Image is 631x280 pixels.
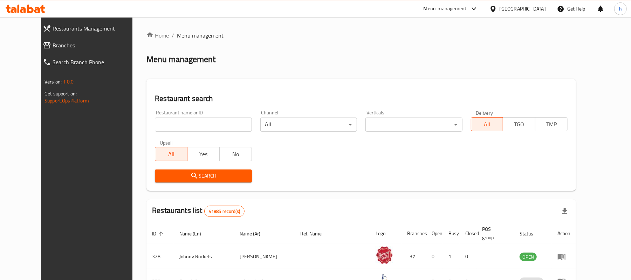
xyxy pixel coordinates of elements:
[443,223,460,244] th: Busy
[476,110,493,115] label: Delivery
[146,244,174,269] td: 328
[503,117,535,131] button: TGO
[474,119,501,129] span: All
[44,77,62,86] span: Version:
[205,208,244,215] span: 41885 record(s)
[155,169,252,182] button: Search
[44,96,89,105] a: Support.OpsPlatform
[538,119,565,129] span: TMP
[552,223,576,244] th: Action
[172,31,174,40] li: /
[460,244,476,269] td: 0
[240,229,269,238] span: Name (Ar)
[460,223,476,244] th: Closed
[520,253,537,261] div: OPEN
[155,118,252,132] input: Search for restaurant name or ID..
[301,229,331,238] span: Ref. Name
[260,118,357,132] div: All
[556,203,573,220] div: Export file
[365,118,462,132] div: ​
[535,117,568,131] button: TMP
[402,244,426,269] td: 37
[234,244,295,269] td: [PERSON_NAME]
[155,147,187,161] button: All
[152,205,245,217] h2: Restaurants list
[506,119,533,129] span: TGO
[44,89,77,98] span: Get support on:
[146,31,576,40] nav: breadcrumb
[179,229,210,238] span: Name (En)
[146,31,169,40] a: Home
[426,244,443,269] td: 0
[520,229,542,238] span: Status
[187,147,220,161] button: Yes
[160,140,173,145] label: Upsell
[155,93,568,104] h2: Restaurant search
[53,58,141,66] span: Search Branch Phone
[426,223,443,244] th: Open
[376,246,393,264] img: Johnny Rockets
[482,225,506,242] span: POS group
[424,5,467,13] div: Menu-management
[37,20,146,37] a: Restaurants Management
[37,37,146,54] a: Branches
[370,223,402,244] th: Logo
[219,147,252,161] button: No
[152,229,165,238] span: ID
[160,172,246,180] span: Search
[63,77,74,86] span: 1.0.0
[204,206,245,217] div: Total records count
[471,117,503,131] button: All
[146,54,215,65] h2: Menu management
[53,24,141,33] span: Restaurants Management
[190,149,217,159] span: Yes
[37,54,146,71] a: Search Branch Phone
[53,41,141,49] span: Branches
[174,244,234,269] td: Johnny Rockets
[443,244,460,269] td: 1
[222,149,249,159] span: No
[619,5,622,13] span: h
[557,252,570,261] div: Menu
[500,5,546,13] div: [GEOGRAPHIC_DATA]
[177,31,224,40] span: Menu management
[158,149,185,159] span: All
[402,223,426,244] th: Branches
[520,253,537,261] span: OPEN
